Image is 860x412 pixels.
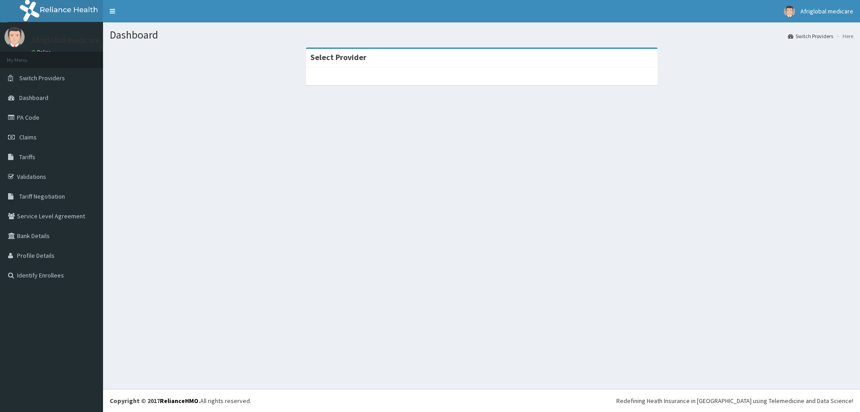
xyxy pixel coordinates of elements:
[103,389,860,412] footer: All rights reserved.
[800,7,853,15] span: Afriglobal medicare
[784,6,795,17] img: User Image
[310,52,366,62] strong: Select Provider
[19,94,48,102] span: Dashboard
[19,153,35,161] span: Tariffs
[788,32,833,40] a: Switch Providers
[4,27,25,47] img: User Image
[616,396,853,405] div: Redefining Heath Insurance in [GEOGRAPHIC_DATA] using Telemedicine and Data Science!
[19,192,65,200] span: Tariff Negotiation
[19,74,65,82] span: Switch Providers
[110,29,853,41] h1: Dashboard
[19,133,37,141] span: Claims
[834,32,853,40] li: Here
[31,36,99,44] p: Afriglobal medicare
[31,49,53,55] a: Online
[160,397,198,405] a: RelianceHMO
[110,397,200,405] strong: Copyright © 2017 .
